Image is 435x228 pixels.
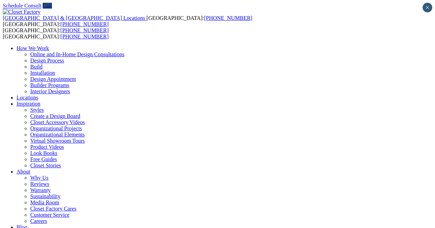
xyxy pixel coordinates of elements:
a: Create a Design Board [30,113,80,119]
a: Interior Designers [30,88,70,94]
a: Organizational Projects [30,125,82,131]
a: [PHONE_NUMBER] [204,15,252,21]
img: Closet Factory [3,9,41,15]
span: [GEOGRAPHIC_DATA] & [GEOGRAPHIC_DATA] Locations [3,15,145,21]
span: [GEOGRAPHIC_DATA]: [GEOGRAPHIC_DATA]: [3,15,252,27]
a: Build [30,64,43,70]
a: Closet Factory Cares [30,206,76,212]
a: Organizational Elements [30,132,85,137]
a: About [17,169,30,175]
a: Reviews [30,181,49,187]
a: Installation [30,70,55,76]
a: Design Process [30,58,64,63]
span: [GEOGRAPHIC_DATA]: [GEOGRAPHIC_DATA]: [3,27,109,39]
button: Close [423,3,432,12]
a: Online and In-Home Design Consultations [30,51,124,57]
a: How We Work [17,45,49,51]
a: Locations [17,95,38,100]
a: [PHONE_NUMBER] [61,27,109,33]
a: Builder Programs [30,82,69,88]
a: Media Room [30,200,59,205]
a: Schedule Consult [3,3,41,9]
a: Inspiration [17,101,40,107]
a: [GEOGRAPHIC_DATA] & [GEOGRAPHIC_DATA] Locations [3,15,146,21]
a: Free Guides [30,156,57,162]
a: Virtual Showroom Tours [30,138,85,144]
a: Product Videos [30,144,64,150]
a: [PHONE_NUMBER] [61,21,109,27]
a: Call [43,3,52,9]
a: Styles [30,107,44,113]
a: Closet Stories [30,163,61,168]
a: Design Appointment [30,76,76,82]
a: Careers [30,218,47,224]
a: Sustainability [30,193,61,199]
a: Why Us [30,175,48,181]
a: Warranty [30,187,51,193]
a: Customer Service [30,212,69,218]
a: [PHONE_NUMBER] [61,34,109,39]
a: Look Books [30,150,57,156]
a: Closet Accessory Videos [30,119,85,125]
